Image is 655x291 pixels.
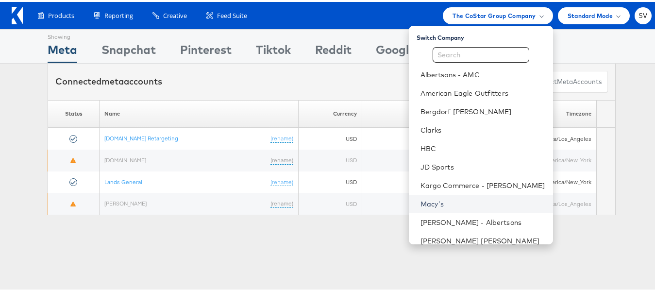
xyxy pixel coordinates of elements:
th: Status [48,98,100,126]
span: meta [101,74,124,85]
div: Showing [48,28,77,39]
a: JD Sports [420,160,545,170]
div: Tiktok [256,39,291,61]
td: USD [299,126,362,148]
td: 361709263954924 [362,170,473,191]
a: [PERSON_NAME] [104,198,147,205]
span: SV [638,11,648,17]
td: 620101399253392 [362,148,473,170]
input: Search [433,45,529,61]
td: 10154279280445977 [362,126,473,148]
div: Google [376,39,415,61]
div: Meta [48,39,77,61]
a: Kargo Commerce - [PERSON_NAME] [420,179,545,188]
span: Standard Mode [568,9,613,19]
div: Connected accounts [55,73,162,86]
a: [PERSON_NAME] [PERSON_NAME] [420,234,545,244]
div: Snapchat [101,39,156,61]
a: American Eagle Outfitters [420,86,545,96]
a: Albertsons - AMC [420,68,545,78]
div: Switch Company [417,28,553,40]
a: [DOMAIN_NAME] Retargeting [104,133,178,140]
th: Name [100,98,299,126]
span: Reporting [104,9,133,18]
div: Pinterest [180,39,232,61]
span: Products [48,9,74,18]
a: HBC [420,142,545,152]
span: Creative [163,9,187,18]
td: USD [299,148,362,170]
a: Macy's [420,197,545,207]
button: ConnectmetaAccounts [524,69,608,91]
a: [PERSON_NAME] - Albertsons [420,216,545,225]
a: (rename) [270,176,293,185]
td: USD [299,191,362,213]
td: 344502996785698 [362,191,473,213]
span: meta [557,75,573,85]
a: (rename) [270,133,293,141]
a: Clarks [420,123,545,133]
span: Feed Suite [217,9,247,18]
a: (rename) [270,154,293,163]
div: Reddit [315,39,352,61]
a: Lands General [104,176,142,184]
a: [DOMAIN_NAME] [104,154,146,162]
th: Currency [299,98,362,126]
td: USD [299,170,362,191]
a: Bergdorf [PERSON_NAME] [420,105,545,115]
th: ID [362,98,473,126]
a: (rename) [270,198,293,206]
span: The CoStar Group Company [453,9,536,19]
